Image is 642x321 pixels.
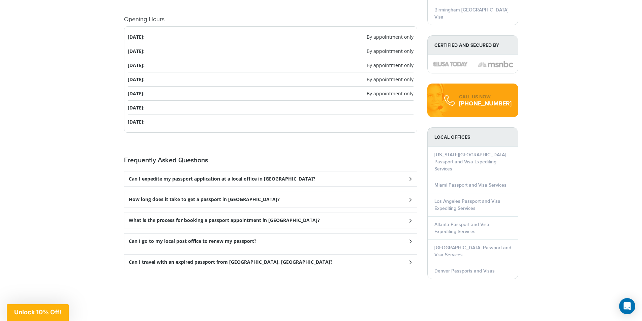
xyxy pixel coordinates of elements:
div: CALL US NOW [459,94,512,100]
span: Unlock 10% Off! [14,309,61,316]
div: Open Intercom Messenger [619,298,635,314]
h3: How long does it take to get a passport in [GEOGRAPHIC_DATA]? [129,197,280,202]
div: [PHONE_NUMBER] [459,100,512,107]
a: Birmingham [GEOGRAPHIC_DATA] Visa [434,7,509,20]
strong: LOCAL OFFICES [428,128,518,147]
a: [US_STATE][GEOGRAPHIC_DATA] Passport and Visa Expediting Services [434,152,506,172]
a: Denver Passports and Visas [434,268,495,274]
span: By appointment only [367,90,414,97]
div: Unlock 10% Off! [7,304,69,321]
li: [DATE]: [128,115,414,129]
h3: Can I go to my local post office to renew my passport? [129,238,256,244]
h3: What is the process for booking a passport appointment in [GEOGRAPHIC_DATA]? [129,218,320,223]
span: By appointment only [367,47,414,55]
span: By appointment only [367,62,414,69]
li: [DATE]: [128,58,414,72]
strong: Certified and Secured by [428,36,518,55]
h3: Can I travel with an expired passport from [GEOGRAPHIC_DATA], [GEOGRAPHIC_DATA]? [129,259,333,265]
img: image description [433,62,468,66]
h2: Frequently Asked Questions [124,156,417,164]
a: Atlanta Passport and Visa Expediting Services [434,222,489,234]
a: Los Angeles Passport and Visa Expediting Services [434,198,500,211]
li: [DATE]: [128,44,414,58]
a: [GEOGRAPHIC_DATA] Passport and Visa Services [434,245,511,258]
h4: Opening Hours [124,16,417,23]
span: By appointment only [367,76,414,83]
h3: Can I expedite my passport application at a local office in [GEOGRAPHIC_DATA]? [129,176,315,182]
li: [DATE]: [128,87,414,101]
li: [DATE]: [128,72,414,87]
img: image description [478,60,513,68]
li: [DATE]: [128,30,414,44]
a: Miami Passport and Visa Services [434,182,507,188]
li: [DATE]: [128,101,414,115]
span: By appointment only [367,33,414,40]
